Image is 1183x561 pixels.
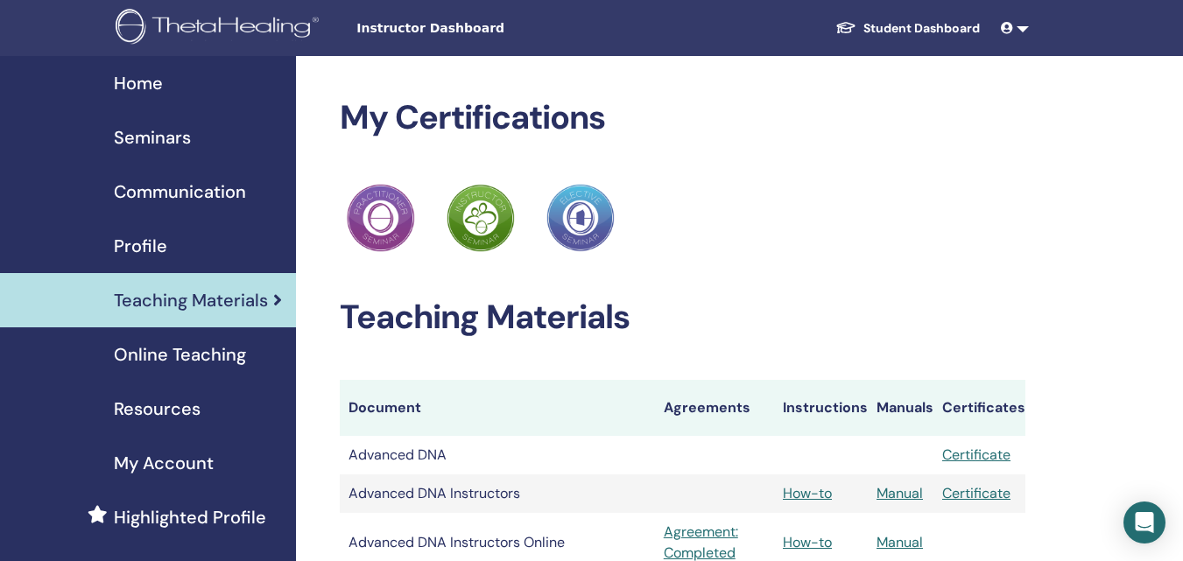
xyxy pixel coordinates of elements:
[933,380,1025,436] th: Certificates
[340,380,655,436] th: Document
[114,396,201,422] span: Resources
[114,179,246,205] span: Communication
[655,380,774,436] th: Agreements
[116,9,325,48] img: logo.png
[114,124,191,151] span: Seminars
[942,484,1010,502] a: Certificate
[340,474,655,513] td: Advanced DNA Instructors
[774,380,868,436] th: Instructions
[546,184,615,252] img: Practitioner
[114,233,167,259] span: Profile
[340,436,655,474] td: Advanced DNA
[114,341,246,368] span: Online Teaching
[114,287,268,313] span: Teaching Materials
[877,484,923,502] a: Manual
[347,184,415,252] img: Practitioner
[942,445,1010,464] a: Certificate
[340,98,1025,138] h2: My Certifications
[114,450,214,476] span: My Account
[868,380,933,436] th: Manuals
[783,533,832,551] a: How-to
[114,504,266,530] span: Highlighted Profile
[356,19,619,38] span: Instructor Dashboard
[1123,501,1165,543] div: Open Intercom Messenger
[835,20,856,35] img: graduation-cap-white.svg
[821,12,994,45] a: Student Dashboard
[783,484,832,502] a: How-to
[447,184,515,252] img: Practitioner
[340,298,1025,338] h2: Teaching Materials
[114,70,163,96] span: Home
[877,533,923,551] a: Manual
